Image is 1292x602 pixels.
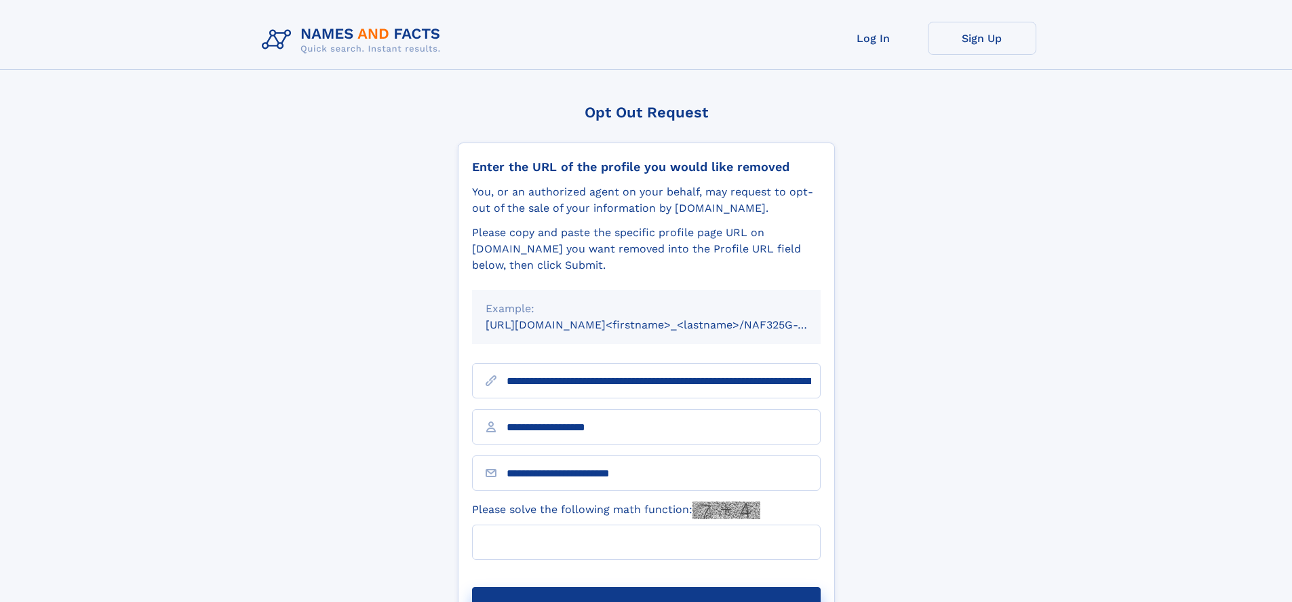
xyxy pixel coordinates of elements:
div: Opt Out Request [458,104,835,121]
a: Sign Up [928,22,1036,55]
img: Logo Names and Facts [256,22,452,58]
a: Log In [819,22,928,55]
label: Please solve the following math function: [472,502,760,519]
div: Enter the URL of the profile you would like removed [472,159,821,174]
div: Example: [486,301,807,317]
small: [URL][DOMAIN_NAME]<firstname>_<lastname>/NAF325G-xxxxxxxx [486,318,846,331]
div: Please copy and paste the specific profile page URL on [DOMAIN_NAME] you want removed into the Pr... [472,225,821,274]
div: You, or an authorized agent on your behalf, may request to opt-out of the sale of your informatio... [472,184,821,217]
